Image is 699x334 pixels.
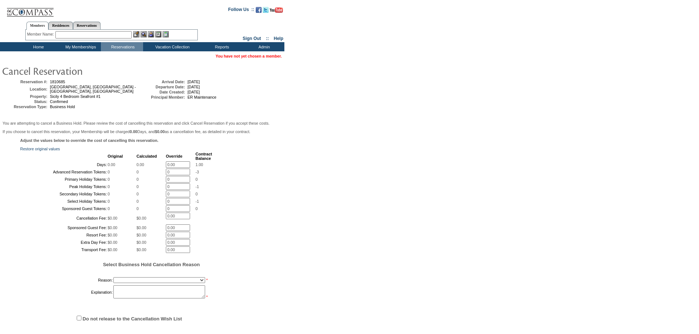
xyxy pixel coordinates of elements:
[48,22,73,29] a: Residences
[3,104,47,109] td: Reservation Type:
[133,31,139,37] img: b_edit.gif
[155,31,161,37] img: Reservations
[141,95,185,99] td: Principal Member:
[196,152,212,161] b: Contract Balance
[108,170,110,174] span: 0
[108,154,123,158] b: Original
[141,80,185,84] td: Arrival Date:
[21,183,107,190] td: Peak Holiday Tokens:
[108,216,117,220] span: $0.00
[108,206,110,211] span: 0
[141,85,185,89] td: Departure Date:
[108,233,117,237] span: $0.00
[108,192,110,196] span: 0
[148,31,154,37] img: Impersonate
[243,36,261,41] a: Sign Out
[136,216,146,220] span: $0.00
[3,85,47,93] td: Location:
[196,177,198,181] span: 0
[101,42,143,51] td: Reservations
[3,99,47,104] td: Status:
[136,206,139,211] span: 0
[6,2,54,17] img: Compass Home
[266,36,269,41] span: ::
[196,170,199,174] span: -3
[50,94,101,99] span: Sicily 4 Bedroom Seafront #1
[136,199,139,203] span: 0
[136,247,146,252] span: $0.00
[20,147,60,151] a: Restore original values
[188,90,200,94] span: [DATE]
[26,22,49,30] a: Members
[59,42,101,51] td: My Memberships
[73,22,101,29] a: Reservations
[141,90,185,94] td: Date Created:
[163,31,169,37] img: b_calculator.gif
[21,276,113,285] td: Reason:
[242,42,284,51] td: Admin
[270,7,283,13] img: Subscribe to our YouTube Channel
[136,154,157,158] b: Calculated
[274,36,283,41] a: Help
[141,31,147,37] img: View
[130,129,138,134] b: 0.00
[50,99,68,104] span: Confirmed
[83,316,182,322] label: Do not release to the Cancellation Wish List
[17,42,59,51] td: Home
[21,285,113,299] td: Explanation:
[21,246,107,253] td: Transport Fee:
[136,177,139,181] span: 0
[50,85,136,93] span: [GEOGRAPHIC_DATA], [GEOGRAPHIC_DATA] - [GEOGRAPHIC_DATA], [GEOGRAPHIC_DATA]
[20,138,159,143] b: Adjust the values below to override the cost of cancelling this reservation.
[136,170,139,174] span: 0
[143,42,200,51] td: Vacation Collection
[50,104,75,109] span: Business Hold
[108,184,110,189] span: 0
[21,198,107,205] td: Select Holiday Tokens:
[3,121,282,125] p: You are attempting to cancel a Business Hold. Please review the cost of cancelling this reservati...
[166,154,182,158] b: Override
[188,80,200,84] span: [DATE]
[21,169,107,175] td: Advanced Reservation Tokens:
[263,7,269,13] img: Follow us on Twitter
[136,184,139,189] span: 0
[21,232,107,238] td: Resort Fee:
[196,162,203,167] span: 1.00
[136,240,146,245] span: $0.00
[21,205,107,212] td: Sponsored Guest Tokens:
[136,162,144,167] span: 0.00
[108,240,117,245] span: $0.00
[108,162,115,167] span: 0.00
[196,206,198,211] span: 0
[108,177,110,181] span: 0
[263,9,269,14] a: Follow us on Twitter
[216,54,282,58] span: You have not yet chosen a member.
[21,224,107,231] td: Sponsored Guest Fee:
[21,176,107,183] td: Primary Holiday Tokens:
[21,161,107,168] td: Days:
[3,94,47,99] td: Property:
[21,239,107,246] td: Extra Day Fee:
[196,192,198,196] span: 0
[136,225,146,230] span: $0.00
[188,85,200,89] span: [DATE]
[200,42,242,51] td: Reports
[108,199,110,203] span: 0
[196,184,199,189] span: -1
[155,129,165,134] b: $0.00
[188,95,216,99] span: ER Maintenance
[256,7,262,13] img: Become our fan on Facebook
[21,191,107,197] td: Secondary Holiday Tokens:
[21,213,107,224] td: Cancellation Fee:
[136,192,139,196] span: 0
[108,225,117,230] span: $0.00
[270,9,283,14] a: Subscribe to our YouTube Channel
[228,6,254,15] td: Follow Us ::
[50,80,65,84] span: 1810685
[108,247,117,252] span: $0.00
[196,199,199,203] span: -1
[3,129,282,134] p: If you choose to cancel this reservation, your Membership will be charged Days, and as a cancella...
[20,262,283,267] h5: Select Business Hold Cancellation Reason
[3,80,47,84] td: Reservation #:
[2,63,149,78] img: pgTtlCancelRes.gif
